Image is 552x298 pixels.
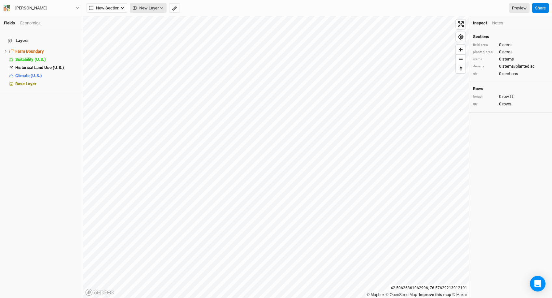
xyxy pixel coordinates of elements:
button: [PERSON_NAME] [3,5,80,12]
span: stems [502,56,514,62]
div: 0 [473,42,548,48]
button: Zoom out [456,54,465,64]
div: planted area [473,50,496,55]
div: stems [473,57,496,62]
div: qty [473,102,496,106]
div: length [473,94,496,99]
button: Find my location [456,32,465,42]
div: Inspect [473,20,487,26]
span: New Section [89,5,119,11]
div: Historical Land Use (U.S.) [15,65,79,70]
a: Fields [4,20,15,25]
button: Zoom in [456,45,465,54]
div: Farm Boundary [15,49,79,54]
button: New Layer [130,3,167,13]
canvas: Map [83,16,469,298]
div: Clea Weiss [15,5,47,11]
span: acres [502,42,513,48]
span: Zoom out [456,55,465,64]
button: Share [532,3,549,13]
a: Improve this map [419,292,451,297]
div: [PERSON_NAME] [15,5,47,11]
div: 0 [473,101,548,107]
a: OpenStreetMap [386,292,417,297]
div: 42.50626361062996 , -76.57629213012191 [389,285,469,291]
div: Open Intercom Messenger [530,276,545,291]
div: Base Layer [15,81,79,87]
button: Shortcut: M [169,3,180,13]
h4: Sections [473,34,548,39]
div: 0 [473,71,548,77]
a: Mapbox [367,292,384,297]
button: Reset bearing to north [456,64,465,73]
span: Historical Land Use (U.S.) [15,65,64,70]
div: qty [473,71,496,76]
a: Maxar [452,292,467,297]
div: field area [473,43,496,47]
span: stems/planted ac [502,63,535,69]
h4: Layers [4,34,79,47]
div: 0 [473,63,548,69]
span: Base Layer [15,81,36,86]
button: New Section [87,3,127,13]
div: 0 [473,56,548,62]
span: acres [502,49,513,55]
span: row ft [502,94,513,100]
div: Climate (U.S.) [15,73,79,78]
div: Economics [20,20,41,26]
div: density [473,64,496,69]
button: Enter fullscreen [456,20,465,29]
div: Notes [492,20,503,26]
div: 0 [473,94,548,100]
div: Suitability (U.S.) [15,57,79,62]
span: Suitability (U.S.) [15,57,46,62]
span: New Layer [133,5,159,11]
h4: Rows [473,86,548,91]
a: Preview [509,3,530,13]
div: 0 [473,49,548,55]
span: rows [502,101,511,107]
span: Climate (U.S.) [15,73,42,78]
span: Farm Boundary [15,49,44,54]
a: Mapbox logo [85,289,114,296]
span: sections [502,71,518,77]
